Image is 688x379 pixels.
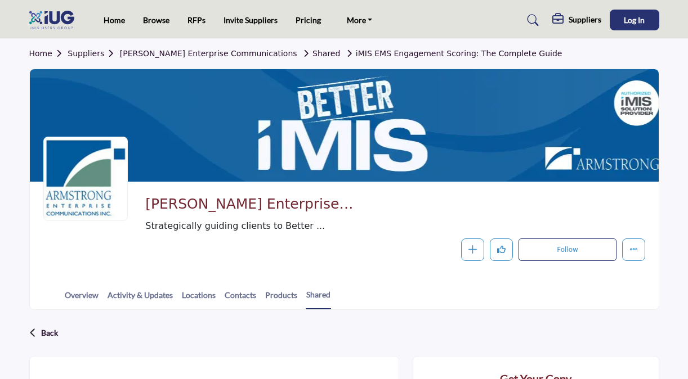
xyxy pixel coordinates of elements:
[516,11,546,29] a: Search
[29,11,80,29] img: site Logo
[224,289,257,309] a: Contacts
[145,195,452,214] span: Armstrong Enterprise Communications
[41,323,58,343] p: Back
[490,238,513,261] button: Like
[68,49,119,58] a: Suppliers
[343,49,562,58] a: iMIS EMS Engagement Scoring: The Complete Guide
[624,15,645,25] span: Log In
[265,289,298,309] a: Products
[552,13,601,27] div: Suppliers
[519,238,616,261] button: Follow
[64,289,99,309] a: Overview
[300,49,340,58] a: Shared
[622,238,645,261] button: More details
[306,288,331,309] a: Shared
[339,12,381,28] a: More
[181,289,216,309] a: Locations
[104,15,125,25] a: Home
[569,15,601,25] h5: Suppliers
[107,289,173,309] a: Activity & Updates
[143,15,169,25] a: Browse
[224,15,278,25] a: Invite Suppliers
[145,219,506,233] span: Strategically guiding clients to Better iMIS
[296,15,321,25] a: Pricing
[610,10,659,30] button: Log In
[120,49,297,58] a: [PERSON_NAME] Enterprise Communications
[29,49,68,58] a: Home
[187,15,205,25] a: RFPs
